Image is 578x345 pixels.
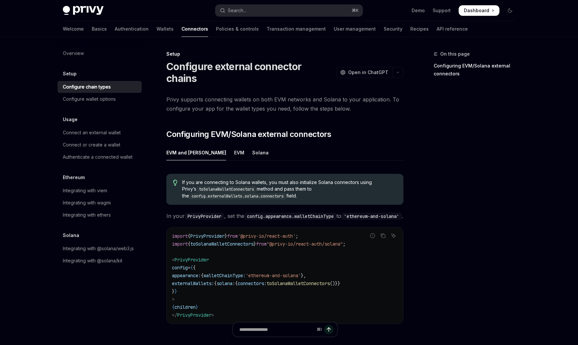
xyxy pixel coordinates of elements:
a: Integrating with viem [58,185,142,197]
a: Integrating with @solana/kit [58,255,142,267]
span: { [201,273,204,279]
span: PrivyProvider [190,233,225,239]
div: Search... [228,7,246,14]
span: < [172,257,175,263]
a: Connect or create a wallet [58,139,142,151]
a: Configuring EVM/Solana external connectors [434,61,520,79]
a: Security [384,21,402,37]
span: toSolanaWalletConnectors [267,280,330,286]
span: 'ethereum-and-solana' [246,273,301,279]
svg: Tip [173,180,178,186]
span: { [188,233,190,239]
span: ; [296,233,298,239]
span: solana: [217,280,235,286]
span: from [256,241,267,247]
code: toSolanaWalletConnectors [196,186,257,193]
code: config.externalWallets.solana.connectors [189,193,286,199]
a: Integrating with ethers [58,209,142,221]
div: Solana [252,145,269,160]
a: Support [433,7,451,14]
span: } [253,241,256,247]
a: Demo [412,7,425,14]
span: > [211,312,214,318]
span: { [172,304,175,310]
code: 'ethereum-and-solana' [341,213,402,220]
h5: Usage [63,116,78,123]
button: Toggle dark mode [505,5,515,16]
span: connectors: [238,280,267,286]
div: Integrating with wagmi [63,199,111,207]
span: appearance: [172,273,201,279]
div: EVM and [PERSON_NAME] [166,145,226,160]
button: Send message [324,325,333,334]
span: }, [301,273,306,279]
h1: Configure external connector chains [166,61,333,84]
span: </ [172,312,177,318]
span: Dashboard [464,7,489,14]
code: config.appearance.walletChainType [244,213,336,220]
button: Open in ChatGPT [336,67,392,78]
span: On this page [440,50,470,58]
span: { [188,241,190,247]
span: from [227,233,238,239]
span: > [172,296,175,302]
span: PrivyProvider [177,312,211,318]
span: walletChainType: [204,273,246,279]
div: Connect or create a wallet [63,141,120,149]
span: = [188,265,190,271]
button: Ask AI [389,231,398,240]
span: Configuring EVM/Solana external connectors [166,129,331,140]
div: Authenticate a connected wallet [63,153,132,161]
img: dark logo [63,6,104,15]
span: } [175,288,177,294]
span: { [214,280,217,286]
span: import [172,233,188,239]
a: Integrating with wagmi [58,197,142,209]
span: '@privy-io/react-auth' [238,233,296,239]
a: Overview [58,47,142,59]
span: } [196,304,198,310]
span: { [190,265,193,271]
button: Open search [215,5,363,16]
a: Connect an external wallet [58,127,142,139]
a: Authentication [115,21,149,37]
a: Policies & controls [216,21,259,37]
span: { [193,265,196,271]
a: Configure chain types [58,81,142,93]
div: Overview [63,49,84,57]
a: Integrating with @solana/web3.js [58,243,142,254]
a: User management [334,21,376,37]
span: } [225,233,227,239]
code: PrivyProvider [185,213,224,220]
a: Connectors [181,21,208,37]
div: EVM [234,145,244,160]
span: In your , set the to . [166,211,403,221]
span: toSolanaWalletConnectors [190,241,253,247]
a: Recipes [410,21,429,37]
h5: Setup [63,70,77,78]
div: Integrating with @solana/web3.js [63,245,134,252]
button: Report incorrect code [368,231,377,240]
a: Basics [92,21,107,37]
span: Privy supports connecting wallets on both EVM networks and Solana to your application. To configu... [166,95,403,113]
input: Ask a question... [239,322,314,337]
span: externalWallets: [172,280,214,286]
span: "@privy-io/react-auth/solana" [267,241,343,247]
div: Integrating with viem [63,187,107,195]
button: Copy the contents from the code block [379,231,387,240]
span: PrivyProvider [175,257,209,263]
h5: Ethereum [63,173,85,181]
span: { [235,280,238,286]
span: } [172,288,175,294]
a: API reference [437,21,468,37]
div: Connect an external wallet [63,129,121,137]
a: Transaction management [267,21,326,37]
div: Integrating with @solana/kit [63,257,122,265]
a: Authenticate a connected wallet [58,151,142,163]
a: Welcome [63,21,84,37]
a: Configure wallet options [58,93,142,105]
h5: Solana [63,231,79,239]
a: Wallets [157,21,174,37]
div: Setup [166,51,403,57]
a: Dashboard [459,5,499,16]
